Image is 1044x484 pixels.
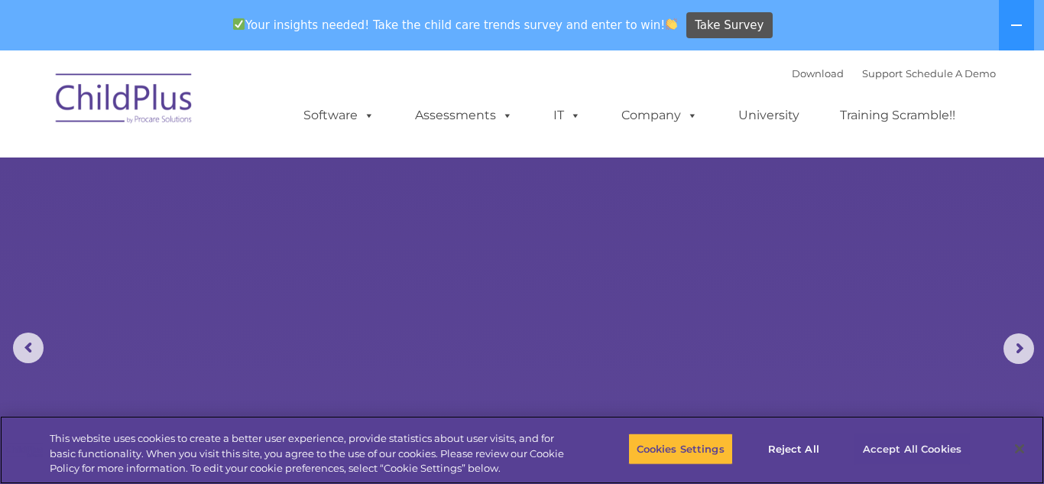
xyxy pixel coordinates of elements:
[50,431,574,476] div: This website uses cookies to create a better user experience, provide statistics about user visit...
[695,12,764,39] span: Take Survey
[854,433,970,465] button: Accept All Cookies
[400,100,528,131] a: Assessments
[48,63,201,139] img: ChildPlus by Procare Solutions
[792,67,996,80] font: |
[212,164,277,175] span: Phone number
[825,100,971,131] a: Training Scramble!!
[862,67,903,80] a: Support
[723,100,815,131] a: University
[628,433,733,465] button: Cookies Settings
[686,12,773,39] a: Take Survey
[226,10,684,40] span: Your insights needed! Take the child care trends survey and enter to win!
[1003,432,1036,466] button: Close
[233,18,245,30] img: ✅
[288,100,390,131] a: Software
[538,100,596,131] a: IT
[792,67,844,80] a: Download
[212,101,259,112] span: Last name
[666,18,677,30] img: 👏
[746,433,841,465] button: Reject All
[906,67,996,80] a: Schedule A Demo
[606,100,713,131] a: Company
